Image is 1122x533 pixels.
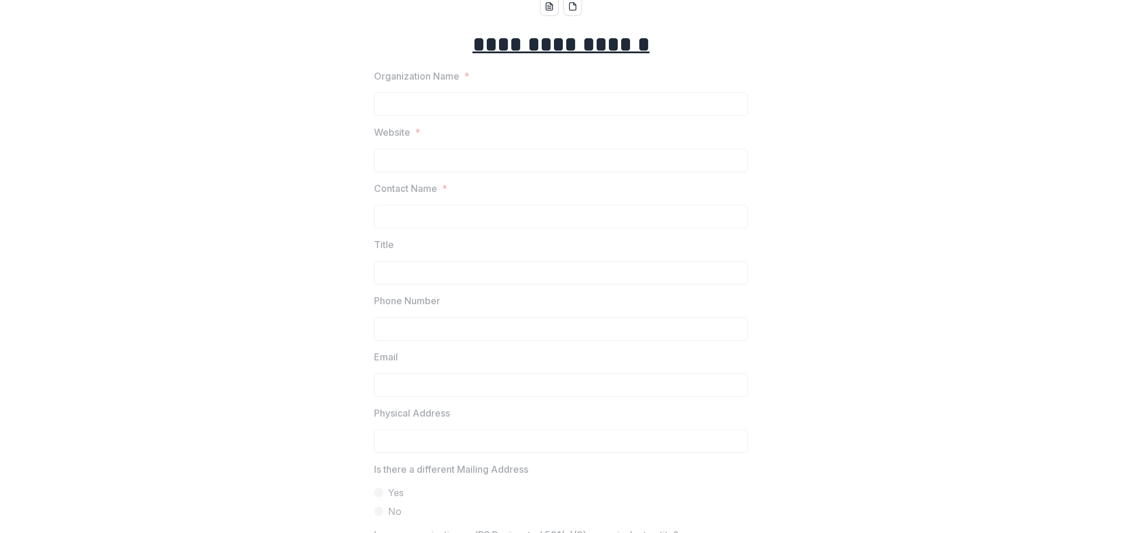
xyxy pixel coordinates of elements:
p: Is there a different Mailing Address [374,462,528,476]
p: Physical Address [374,406,450,420]
span: No [388,504,401,518]
p: Organization Name [374,69,459,83]
p: Phone Number [374,294,440,308]
span: Yes [388,486,404,500]
p: Email [374,350,398,364]
p: Title [374,238,394,252]
p: Contact Name [374,181,437,195]
p: Website [374,125,410,139]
